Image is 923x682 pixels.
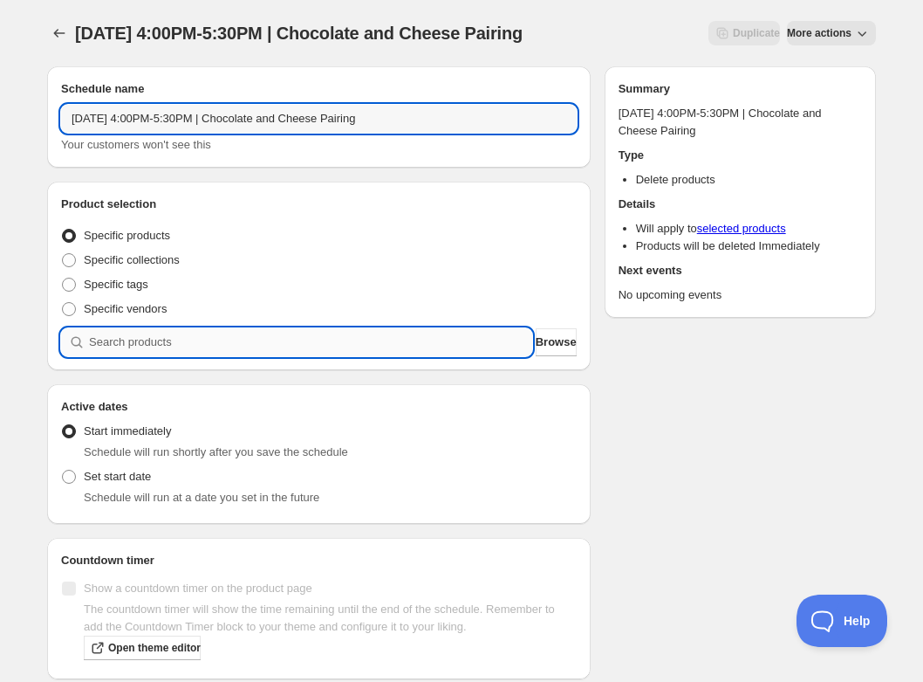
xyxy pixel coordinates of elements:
[89,328,532,356] input: Search products
[697,222,786,235] a: selected products
[536,328,577,356] button: Browse
[619,196,862,213] h2: Details
[84,470,151,483] span: Set start date
[47,21,72,45] button: Schedules
[84,582,312,595] span: Show a countdown timer on the product page
[108,641,201,655] span: Open theme editor
[619,286,862,304] p: No upcoming events
[636,220,862,238] li: Will apply to
[61,80,577,98] h2: Schedule name
[84,278,148,291] span: Specific tags
[619,262,862,279] h2: Next events
[84,253,180,266] span: Specific collections
[636,171,862,189] li: Delete products
[84,424,171,437] span: Start immediately
[636,238,862,255] li: Products will be deleted Immediately
[84,229,170,242] span: Specific products
[787,26,851,40] span: More actions
[536,334,577,351] span: Browse
[797,595,888,647] iframe: Toggle Customer Support
[61,552,577,569] h2: Countdown timer
[84,601,577,636] p: The countdown timer will show the time remaining until the end of the schedule. Remember to add t...
[75,24,523,43] span: [DATE] 4:00PM-5:30PM | Chocolate and Cheese Pairing
[61,196,577,213] h2: Product selection
[84,445,348,458] span: Schedule will run shortly after you save the schedule
[84,636,201,660] a: Open theme editor
[84,302,167,315] span: Specific vendors
[619,147,862,164] h2: Type
[61,138,211,151] span: Your customers won't see this
[84,491,319,504] span: Schedule will run at a date you set in the future
[787,21,876,45] button: More actions
[619,80,862,98] h2: Summary
[61,398,577,416] h2: Active dates
[619,105,862,140] p: [DATE] 4:00PM-5:30PM | Chocolate and Cheese Pairing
